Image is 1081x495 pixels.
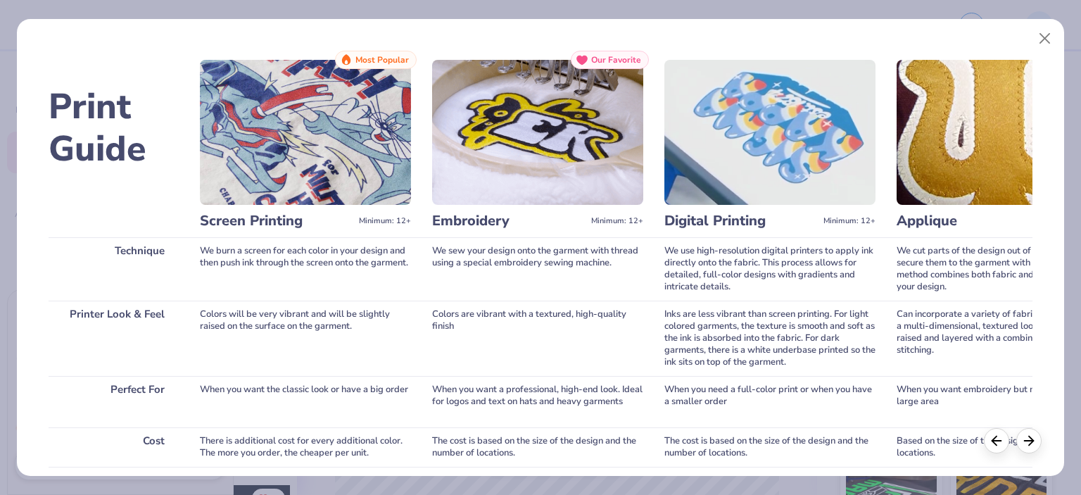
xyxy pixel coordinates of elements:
div: Printer Look & Feel [49,301,179,376]
div: When you need a full-color print or when you have a smaller order [664,376,875,427]
button: Close [1032,25,1058,52]
div: When you want the classic look or have a big order [200,376,411,427]
img: Digital Printing [664,60,875,205]
span: Minimum: 12+ [359,216,411,226]
h3: Screen Printing [200,212,353,230]
div: Technique [49,237,179,301]
div: When you want a professional, high-end look. Ideal for logos and text on hats and heavy garments [432,376,643,427]
h3: Digital Printing [664,212,818,230]
div: We use high-resolution digital printers to apply ink directly onto the fabric. This process allow... [664,237,875,301]
div: Colors will be very vibrant and will be slightly raised on the surface on the garment. [200,301,411,376]
div: Perfect For [49,376,179,427]
img: Embroidery [432,60,643,205]
div: We sew your design onto the garment with thread using a special embroidery sewing machine. [432,237,643,301]
img: Screen Printing [200,60,411,205]
div: There is additional cost for every additional color. The more you order, the cheaper per unit. [200,427,411,467]
span: Minimum: 12+ [823,216,875,226]
h3: Embroidery [432,212,586,230]
div: The cost is based on the size of the design and the number of locations. [432,427,643,467]
span: Most Popular [355,55,409,65]
span: Minimum: 12+ [591,216,643,226]
div: Cost [49,427,179,467]
div: The cost is based on the size of the design and the number of locations. [664,427,875,467]
h2: Print Guide [49,86,179,170]
div: We burn a screen for each color in your design and then push ink through the screen onto the garm... [200,237,411,301]
span: Our Favorite [591,55,641,65]
h3: Applique [897,212,1050,230]
div: Inks are less vibrant than screen printing. For light colored garments, the texture is smooth and... [664,301,875,376]
div: Colors are vibrant with a textured, high-quality finish [432,301,643,376]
